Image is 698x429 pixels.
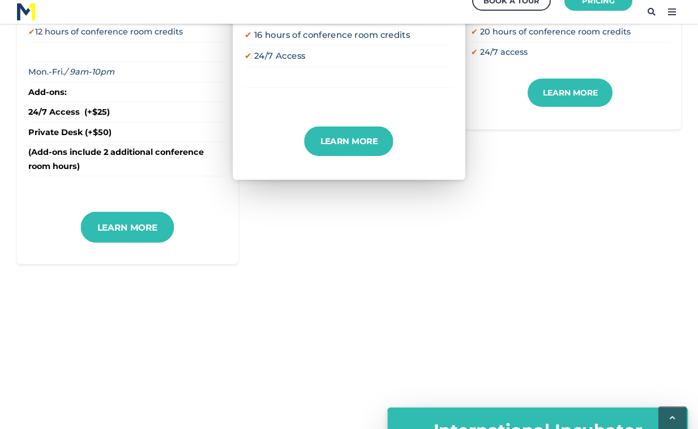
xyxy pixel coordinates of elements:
a: Learn More [81,211,174,242]
span: 24/7 access [480,47,528,57]
img: M1 Logo - Blue Letters - for Light Backgrounds-2 [17,3,35,20]
span: ✔ [471,27,478,37]
span: 12 hours of conference room credits [35,27,183,37]
span: ✔ [471,47,478,57]
a: Learn More [528,79,613,107]
strong: Private Desk (+$50) [28,127,112,137]
span: 24/7 Access [254,50,305,61]
span: Mon.-Fri. [28,67,114,77]
span: ✔ [245,29,252,40]
strong: (Add-ons include 2 additional conference room hours) [28,147,204,171]
span: ✔ [28,27,35,37]
span: ✔ [245,50,252,61]
span: 16 hours of conference room credits [254,29,410,40]
strong: Add-ons: [28,87,67,97]
strong: 24/7 Access (+$25) [28,107,110,117]
a: Learn More [305,126,394,156]
span: 20 hours of conference room credits [480,27,631,37]
em: / 9am-10pm [65,67,114,77]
